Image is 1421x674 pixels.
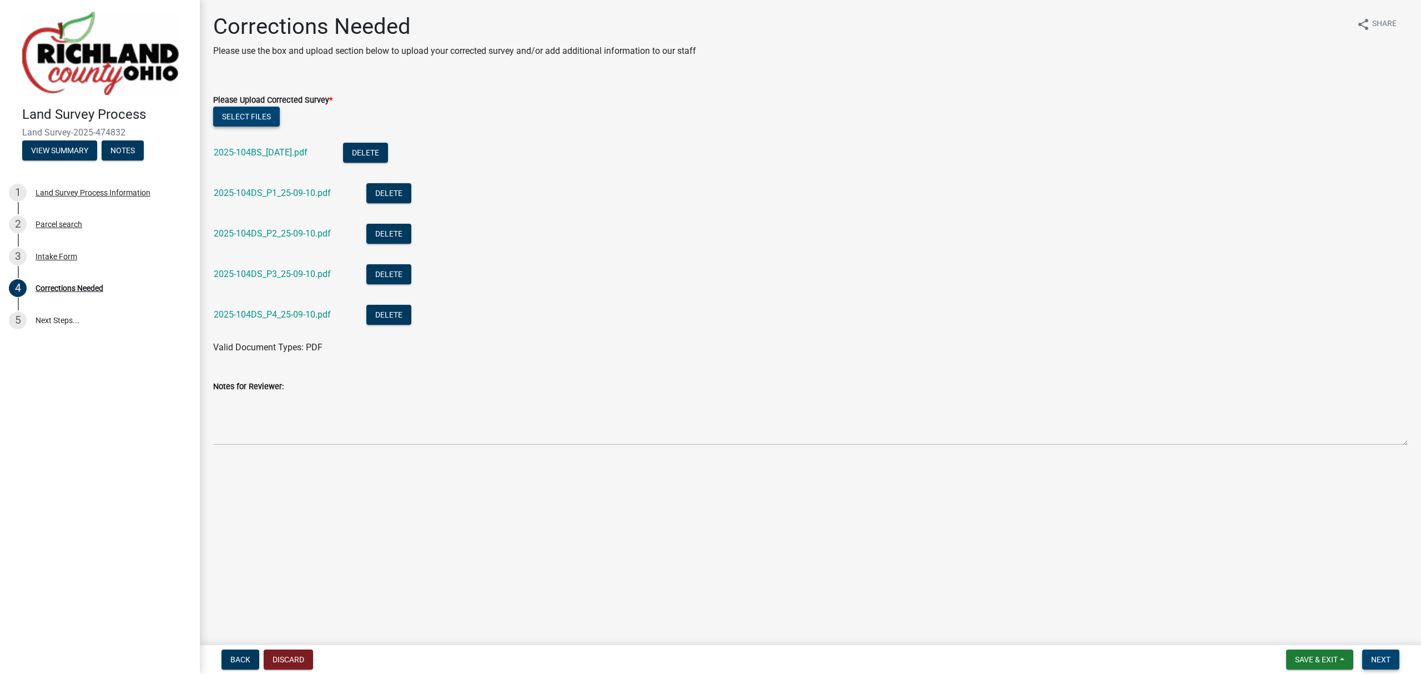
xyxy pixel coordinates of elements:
div: 5 [9,311,27,329]
button: Select files [213,107,280,127]
button: Delete [366,305,411,325]
span: Land Survey-2025-474832 [22,127,178,138]
wm-modal-confirm: Notes [102,147,144,155]
div: 4 [9,279,27,297]
wm-modal-confirm: Delete Document [343,148,388,159]
button: shareShare [1348,13,1405,35]
label: Notes for Reviewer: [213,383,284,391]
wm-modal-confirm: Summary [22,147,97,155]
i: share [1357,18,1370,31]
h1: Corrections Needed [213,13,696,40]
span: Share [1372,18,1397,31]
div: 3 [9,248,27,265]
wm-modal-confirm: Delete Document [366,270,411,280]
button: Delete [343,143,388,163]
button: Notes [102,140,144,160]
button: Delete [366,183,411,203]
span: Back [230,655,250,664]
div: Corrections Needed [36,284,103,292]
wm-modal-confirm: Delete Document [366,310,411,321]
a: 2025-104DS_P1_25-09-10.pdf [214,188,331,198]
button: Delete [366,224,411,244]
span: Next [1371,655,1390,664]
div: 2 [9,215,27,233]
div: Intake Form [36,253,77,260]
div: Land Survey Process Information [36,189,150,197]
label: Please Upload Corrected Survey [213,97,332,104]
span: Valid Document Types: PDF [213,342,323,353]
h4: Land Survey Process [22,107,191,123]
button: Discard [264,650,313,670]
a: 2025-104DS_P4_25-09-10.pdf [214,309,331,320]
div: 1 [9,184,27,202]
wm-modal-confirm: Delete Document [366,189,411,199]
img: Richland County, Ohio [22,12,179,95]
button: Delete [366,264,411,284]
div: Parcel search [36,220,82,228]
a: 2025-104DS_P2_25-09-10.pdf [214,228,331,239]
a: 2025-104DS_P3_25-09-10.pdf [214,269,331,279]
p: Please use the box and upload section below to upload your corrected survey and/or add additional... [213,44,696,58]
button: Next [1362,650,1399,670]
button: Back [221,650,259,670]
button: View Summary [22,140,97,160]
span: Save & Exit [1295,655,1338,664]
a: 2025-104BS_[DATE].pdf [214,147,308,158]
button: Save & Exit [1286,650,1353,670]
wm-modal-confirm: Delete Document [366,229,411,240]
